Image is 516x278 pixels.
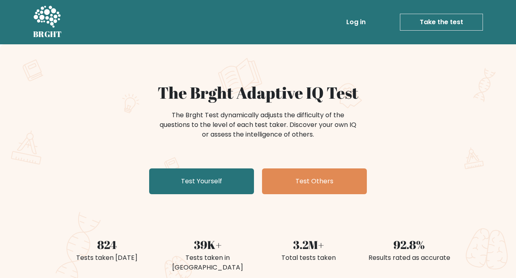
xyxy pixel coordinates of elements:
[157,110,359,139] div: The Brght Test dynamically adjusts the difficulty of the questions to the level of each test take...
[33,29,62,39] h5: BRGHT
[61,83,455,102] h1: The Brght Adaptive IQ Test
[61,236,152,253] div: 824
[343,14,369,30] a: Log in
[400,14,483,31] a: Take the test
[364,236,455,253] div: 92.8%
[162,236,253,253] div: 39K+
[61,253,152,263] div: Tests taken [DATE]
[262,168,367,194] a: Test Others
[33,3,62,41] a: BRGHT
[162,253,253,272] div: Tests taken in [GEOGRAPHIC_DATA]
[263,236,354,253] div: 3.2M+
[364,253,455,263] div: Results rated as accurate
[149,168,254,194] a: Test Yourself
[263,253,354,263] div: Total tests taken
